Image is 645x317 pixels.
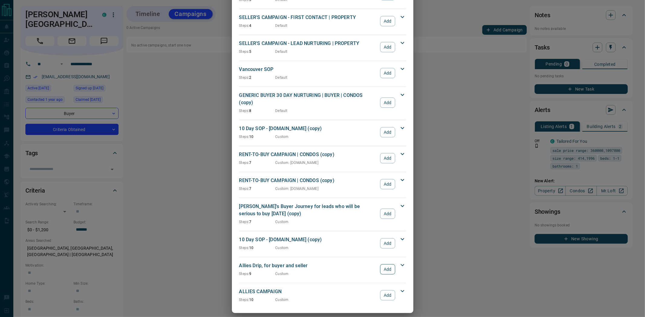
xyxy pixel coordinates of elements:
[239,108,275,114] p: 8
[380,127,395,137] button: Add
[239,50,249,54] span: Steps:
[380,16,395,26] button: Add
[275,134,289,139] p: Custom
[239,160,275,165] p: 7
[239,272,249,276] span: Steps:
[380,42,395,52] button: Add
[239,261,406,278] div: Allies Drip, for buyer and sellerSteps:9CustomAdd
[275,49,288,54] p: Default
[239,186,275,191] p: 7
[239,203,377,217] p: [PERSON_NAME]'s Buyer Journey for leads who will be serious to buy [DATE] (copy)
[239,298,249,302] span: Steps:
[380,98,395,108] button: Add
[239,75,249,80] span: Steps:
[239,151,377,158] p: RENT-TO-BUY CAMPAIGN | CONDOS (copy)
[380,238,395,248] button: Add
[239,91,406,115] div: GENERIC BUYER 30 DAY NURTURING | BUYER | CONDOS (copy)Steps:8DefaultAdd
[275,219,289,225] p: Custom
[275,245,289,251] p: Custom
[239,176,406,193] div: RENT-TO-BUY CAMPAIGN | CONDOS (copy)Steps:7Custom: [DOMAIN_NAME]Add
[239,92,377,106] p: GENERIC BUYER 30 DAY NURTURING | BUYER | CONDOS (copy)
[275,75,288,80] p: Default
[275,23,288,28] p: Default
[239,246,249,250] span: Steps:
[239,235,406,252] div: 10 Day SOP - [DOMAIN_NAME] (copy)Steps:10CustomAdd
[239,297,275,303] p: 10
[275,186,318,191] p: Custom : [DOMAIN_NAME]
[239,135,249,139] span: Steps:
[239,13,406,30] div: SELLER'S CAMPAIGN - FIRST CONTACT | PROPERTYSteps:4DefaultAdd
[239,24,249,28] span: Steps:
[239,124,406,141] div: 10 Day SOP - [DOMAIN_NAME] (copy)Steps:10CustomAdd
[239,202,406,226] div: [PERSON_NAME]'s Buyer Journey for leads who will be serious to buy [DATE] (copy)Steps:7CustomAdd
[239,177,377,184] p: RENT-TO-BUY CAMPAIGN | CONDOS (copy)
[380,68,395,78] button: Add
[239,288,377,295] p: ALLIES CAMPAIGN
[239,271,275,277] p: 9
[380,209,395,219] button: Add
[239,287,406,304] div: ALLIES CAMPAIGNSteps:10CustomAdd
[239,14,377,21] p: SELLER'S CAMPAIGN - FIRST CONTACT | PROPERTY
[239,236,377,243] p: 10 Day SOP - [DOMAIN_NAME] (copy)
[239,220,249,224] span: Steps:
[275,271,289,277] p: Custom
[239,187,249,191] span: Steps:
[275,297,289,303] p: Custom
[239,75,275,80] p: 2
[239,245,275,251] p: 10
[380,153,395,163] button: Add
[239,39,406,56] div: SELLER'S CAMPAIGN - LEAD NURTURING | PROPERTYSteps:5DefaultAdd
[239,49,275,54] p: 5
[239,40,377,47] p: SELLER'S CAMPAIGN - LEAD NURTURING | PROPERTY
[239,134,275,139] p: 10
[380,290,395,300] button: Add
[239,219,275,225] p: 7
[239,23,275,28] p: 4
[239,161,249,165] span: Steps:
[275,160,318,165] p: Custom : [DOMAIN_NAME]
[239,262,377,269] p: Allies Drip, for buyer and seller
[275,108,288,114] p: Default
[380,264,395,274] button: Add
[239,109,249,113] span: Steps:
[239,150,406,167] div: RENT-TO-BUY CAMPAIGN | CONDOS (copy)Steps:7Custom: [DOMAIN_NAME]Add
[380,179,395,189] button: Add
[239,66,377,73] p: Vancouver SOP
[239,125,377,132] p: 10 Day SOP - [DOMAIN_NAME] (copy)
[239,65,406,82] div: Vancouver SOPSteps:2DefaultAdd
